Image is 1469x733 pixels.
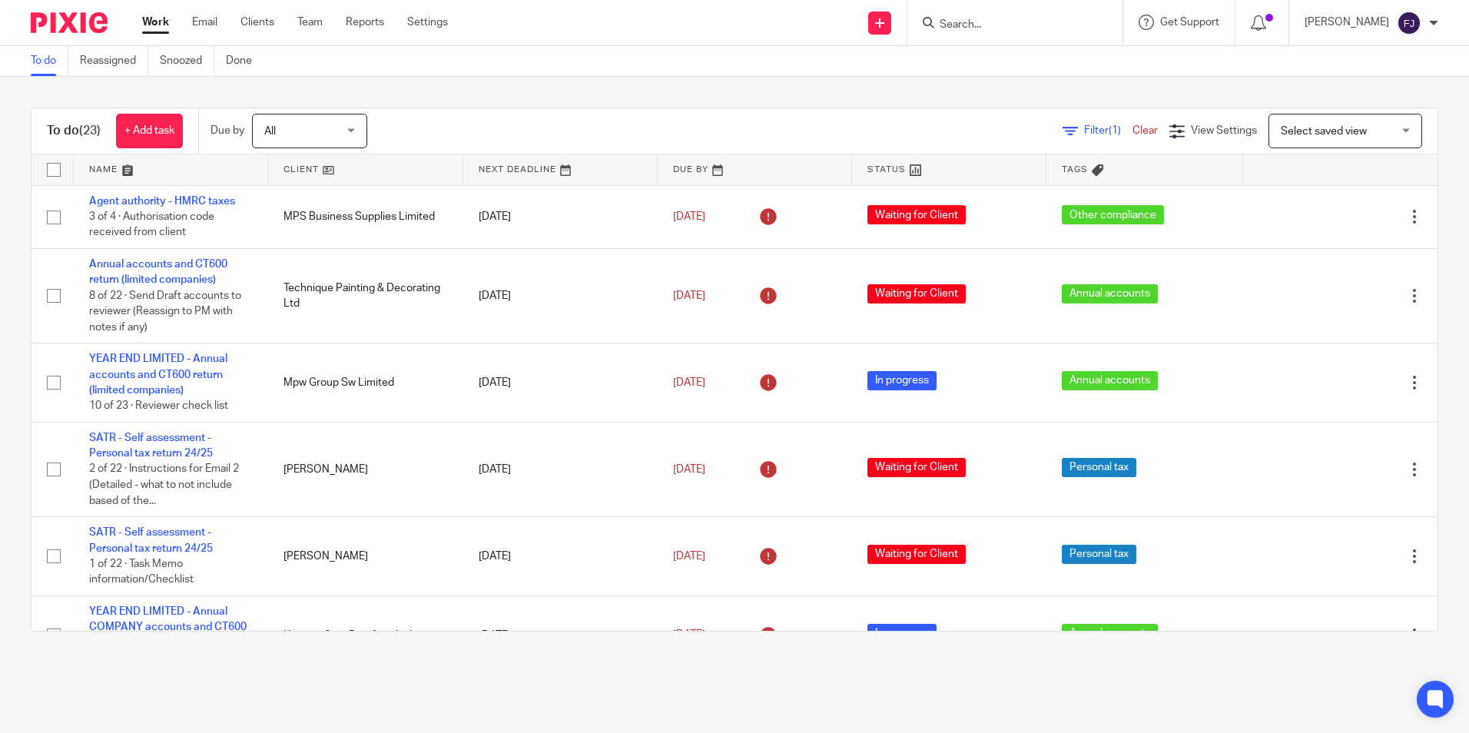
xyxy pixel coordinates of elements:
[89,606,247,648] a: YEAR END LIMITED - Annual COMPANY accounts and CT600 return
[89,464,239,506] span: 2 of 22 · Instructions for Email 2 (Detailed - what to not include based of the...
[89,290,241,333] span: 8 of 22 · Send Draft accounts to reviewer (Reassign to PM with notes if any)
[89,559,194,585] span: 1 of 22 · Task Memo information/Checklist
[938,18,1076,32] input: Search
[1191,125,1257,136] span: View Settings
[1084,125,1132,136] span: Filter
[867,458,966,477] span: Waiting for Client
[80,46,148,76] a: Reassigned
[89,527,213,553] a: SATR - Self assessment - Personal tax return 24/25
[297,15,323,30] a: Team
[79,124,101,137] span: (23)
[463,185,658,248] td: [DATE]
[463,343,658,423] td: [DATE]
[89,401,228,412] span: 10 of 23 · Reviewer check list
[407,15,448,30] a: Settings
[346,15,384,30] a: Reports
[268,248,463,343] td: Technique Painting & Decorating Ltd
[226,46,264,76] a: Done
[867,624,937,643] span: In progress
[463,517,658,596] td: [DATE]
[211,123,244,138] p: Due by
[142,15,169,30] a: Work
[240,15,274,30] a: Clients
[268,517,463,596] td: [PERSON_NAME]
[673,290,705,301] span: [DATE]
[89,433,213,459] a: SATR - Self assessment - Personal tax return 24/25
[89,196,235,207] a: Agent authority - HMRC taxes
[1062,545,1136,564] span: Personal tax
[673,377,705,388] span: [DATE]
[1062,284,1158,303] span: Annual accounts
[1109,125,1121,136] span: (1)
[1397,11,1421,35] img: svg%3E
[192,15,217,30] a: Email
[1132,125,1158,136] a: Clear
[1281,126,1367,137] span: Select saved view
[867,284,966,303] span: Waiting for Client
[1305,15,1389,30] p: [PERSON_NAME]
[89,259,227,285] a: Annual accounts and CT600 return (limited companies)
[1062,371,1158,390] span: Annual accounts
[463,248,658,343] td: [DATE]
[463,422,658,516] td: [DATE]
[268,185,463,248] td: MPS Business Supplies Limited
[89,353,227,396] a: YEAR END LIMITED - Annual accounts and CT600 return (limited companies)
[116,114,183,148] a: + Add task
[89,211,214,238] span: 3 of 4 · Authorisation code received from client
[1062,205,1164,224] span: Other compliance
[867,545,966,564] span: Waiting for Client
[31,12,108,33] img: Pixie
[1062,458,1136,477] span: Personal tax
[1160,17,1219,28] span: Get Support
[463,595,658,675] td: [DATE]
[673,211,705,222] span: [DATE]
[31,46,68,76] a: To do
[268,343,463,423] td: Mpw Group Sw Limited
[867,205,966,224] span: Waiting for Client
[268,422,463,516] td: [PERSON_NAME]
[673,464,705,475] span: [DATE]
[264,126,276,137] span: All
[673,630,705,641] span: [DATE]
[268,595,463,675] td: Heating Care Dumfries Ltd
[1062,165,1088,174] span: Tags
[1062,624,1158,643] span: Annual accounts
[47,123,101,139] h1: To do
[160,46,214,76] a: Snoozed
[867,371,937,390] span: In progress
[673,551,705,562] span: [DATE]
